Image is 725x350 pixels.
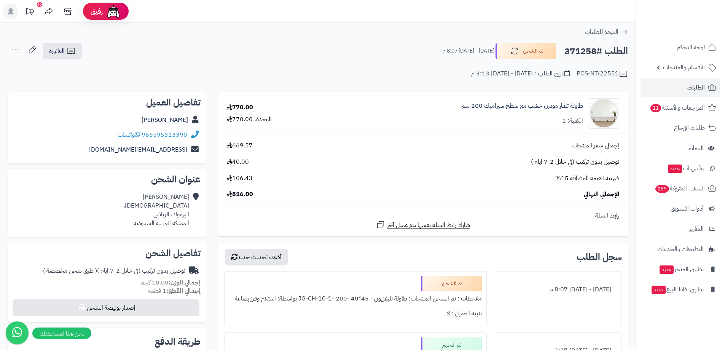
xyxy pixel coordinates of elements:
[641,280,720,299] a: تطبيق نقاط البيعجديد
[673,21,718,37] img: logo-2.png
[443,47,494,55] small: [DATE] - [DATE] 8:07 م
[376,220,470,230] a: شارك رابط السلة نفسها مع عميل آخر
[169,278,201,287] strong: إجمالي الوزن:
[227,141,253,150] span: 669.57
[387,221,470,230] span: شارك رابط السلة نفسها مع عميل آخر
[668,165,682,173] span: جديد
[20,4,39,21] a: تحديثات المنصة
[14,249,201,258] h2: تفاصيل الشحن
[148,286,201,296] small: 1 قطعة
[641,179,720,198] a: السلات المتروكة289
[471,69,570,78] div: تاريخ الطلب : [DATE] - [DATE] 3:13 م
[585,27,618,37] span: العودة للطلبات
[577,69,628,78] div: POS-NT/22551
[227,174,253,183] span: 106.43
[689,143,704,153] span: العملاء
[43,43,82,59] a: الفاتورة
[14,98,201,107] h2: تفاصيل العميل
[651,284,704,295] span: تطبيق نقاط البيع
[641,78,720,97] a: الطلبات
[123,193,189,227] div: [PERSON_NAME] [DEMOGRAPHIC_DATA]، اليرموك، الرياض المملكة العربية السعودية
[641,240,720,258] a: التطبيقات والخدمات
[49,46,65,56] span: الفاتورة
[227,158,249,166] span: 40.00
[89,145,187,154] a: [EMAIL_ADDRESS][DOMAIN_NAME]
[655,185,669,193] span: 289
[589,98,619,129] img: 1753512298-1-90x90.jpg
[671,203,704,214] span: أدوات التسويق
[657,244,704,254] span: التطبيقات والخدمات
[677,42,705,53] span: لوحة التحكم
[641,260,720,278] a: تطبيق المتجرجديد
[166,286,201,296] strong: إجمالي القطع:
[227,103,253,112] div: 770.00
[496,43,556,59] button: تم الشحن
[641,220,720,238] a: التقارير
[118,130,140,139] a: واتساب
[227,115,272,124] div: الوحدة: 770.00
[461,102,583,110] a: طاولة تلفاز مودرن خشب مع سطح سيراميك 200 سم
[652,286,666,294] span: جديد
[421,276,482,291] div: تم الشحن
[500,282,617,297] div: [DATE] - [DATE] 8:07 م
[106,4,121,19] img: ai-face.png
[659,264,704,275] span: تطبيق المتجر
[555,174,619,183] span: ضريبة القيمة المضافة 15%
[577,253,622,262] h3: سجل الطلب
[229,291,481,306] div: ملاحظات : تم الشحن المنتجات: طاولة تليفزيون - 45*40 -200 -JG-CH-10-1 بواسطة: استلام وفرز بضاعة
[155,337,201,346] h2: طريقة الدفع
[641,119,720,137] a: طلبات الإرجاع
[660,265,674,274] span: جديد
[142,115,188,125] a: [PERSON_NAME]
[43,266,97,275] span: ( طرق شحن مخصصة )
[562,117,583,125] div: الكمية: 1
[140,278,201,287] small: 10.00 كجم
[221,211,625,220] div: رابط السلة
[43,267,185,275] div: توصيل بدون تركيب (في خلال 2-7 ايام )
[650,102,705,113] span: المراجعات والأسئلة
[641,139,720,157] a: العملاء
[687,82,705,93] span: الطلبات
[13,299,199,316] button: إصدار بوليصة الشحن
[584,190,619,199] span: الإجمالي النهائي
[225,249,288,265] button: أضف تحديث جديد
[663,62,705,73] span: الأقسام والمنتجات
[572,141,619,150] span: إجمالي سعر المنتجات
[641,200,720,218] a: أدوات التسويق
[689,224,704,234] span: التقارير
[585,27,628,37] a: العودة للطلبات
[641,38,720,56] a: لوحة التحكم
[650,104,661,112] span: 11
[655,183,705,194] span: السلات المتروكة
[229,306,481,321] div: تنبيه العميل : لا
[641,159,720,177] a: وآتس آبجديد
[667,163,704,174] span: وآتس آب
[227,190,253,199] span: 816.00
[37,2,42,7] div: 10
[641,99,720,117] a: المراجعات والأسئلة11
[674,123,705,133] span: طلبات الإرجاع
[91,7,103,16] span: رفيق
[564,43,628,59] h2: الطلب #371258
[531,158,619,166] span: توصيل بدون تركيب (في خلال 2-7 ايام )
[14,175,201,184] h2: عنوان الشحن
[142,130,187,139] a: 966595323390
